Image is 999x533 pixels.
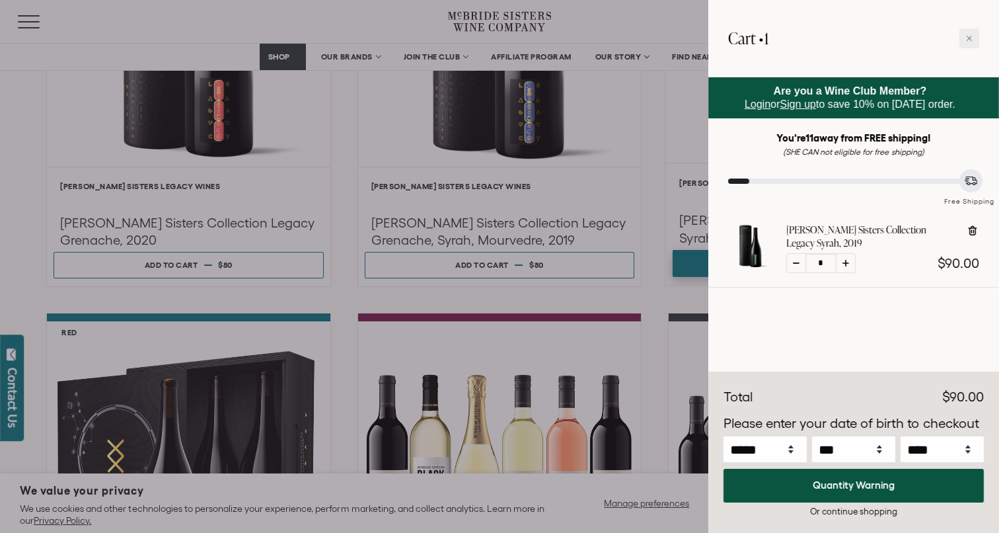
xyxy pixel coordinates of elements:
[723,388,753,407] div: Total
[745,85,955,110] span: or to save 10% on [DATE] order.
[783,147,924,156] em: (SHE CAN not eligible for free shipping)
[723,414,984,434] p: Please enter your date of birth to checkout
[805,132,813,143] span: 11
[780,99,816,110] a: Sign up
[728,257,773,271] a: McBride Sisters Collection Legacy Syrah, 2019
[723,469,984,503] button: Quantity Warning
[938,256,979,270] span: $90.00
[942,389,984,404] span: $90.00
[940,184,999,207] div: Free Shipping
[728,20,768,57] h2: Cart •
[786,224,956,250] a: [PERSON_NAME] Sisters Collection Legacy Syrah, 2019
[745,99,770,110] a: Login
[723,505,984,518] div: Or continue shopping
[774,85,927,97] strong: Are you a Wine Club Member?
[777,132,931,143] strong: You're away from FREE shipping!
[764,27,768,49] span: 1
